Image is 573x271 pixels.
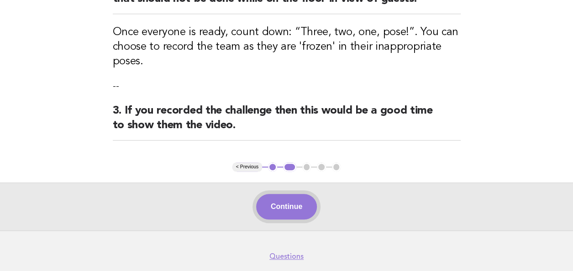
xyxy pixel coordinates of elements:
button: < Previous [232,162,262,172]
h2: 3. If you recorded the challenge then this would be a good time to show them the video. [113,104,461,141]
p: -- [113,80,461,93]
button: 1 [268,162,277,172]
a: Questions [269,252,304,261]
button: 2 [283,162,296,172]
h3: Once everyone is ready, count down: “Three, two, one, pose!”. You can choose to record the team a... [113,25,461,69]
button: Continue [256,194,317,219]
